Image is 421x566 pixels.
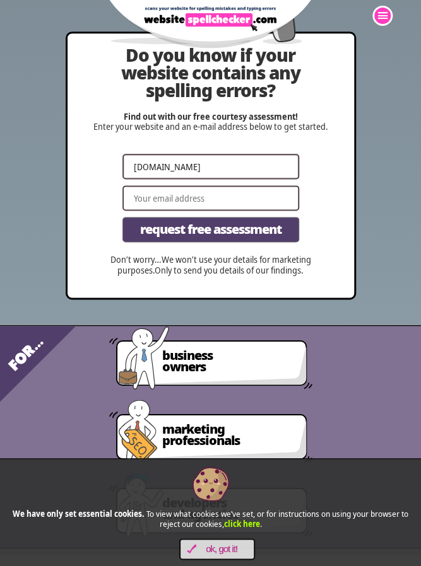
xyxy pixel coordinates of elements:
[124,110,298,122] strong: Find out with our free courtesy assessment!
[147,342,312,393] a: businessowners
[122,154,299,179] input: eg https://www.mywebsite.com/
[122,185,299,211] input: Your email address
[196,544,247,555] span: OK, Got it!
[179,538,255,560] a: OK, Got it!
[147,415,312,467] a: marketingprofessionals
[192,465,230,503] img: Cookie
[93,112,329,133] p: Enter your website and an e-mail address below to get started.
[372,6,393,26] div: Menu Toggle
[162,423,297,446] span: marketing professionals
[13,508,145,519] strong: We have only set essential cookies.
[6,509,415,529] p: To view what cookies we’ve set, or for instructions on using your browser to reject our cookies, .
[224,518,260,529] a: click here
[140,223,282,236] span: Request Free Assessment
[93,255,329,276] p: Don’t worry…We won’t use your details for marketing purposes. Only to send you details of our fin...
[122,217,299,242] button: Request Free Assessment
[93,46,329,99] h2: Do you know if your website contains any spelling errors?
[162,349,297,372] span: business owners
